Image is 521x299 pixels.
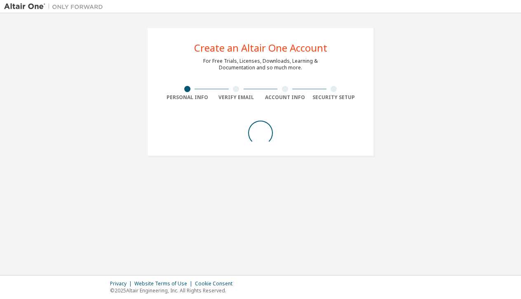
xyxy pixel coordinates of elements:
div: Personal Info [163,94,212,101]
p: © 2025 Altair Engineering, Inc. All Rights Reserved. [110,287,237,294]
img: Altair One [4,2,107,11]
div: Account Info [260,94,310,101]
div: Verify Email [212,94,261,101]
div: Security Setup [310,94,359,101]
div: For Free Trials, Licenses, Downloads, Learning & Documentation and so much more. [203,58,318,71]
div: Cookie Consent [195,280,237,287]
div: Create an Altair One Account [194,43,327,53]
div: Website Terms of Use [134,280,195,287]
div: Privacy [110,280,134,287]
